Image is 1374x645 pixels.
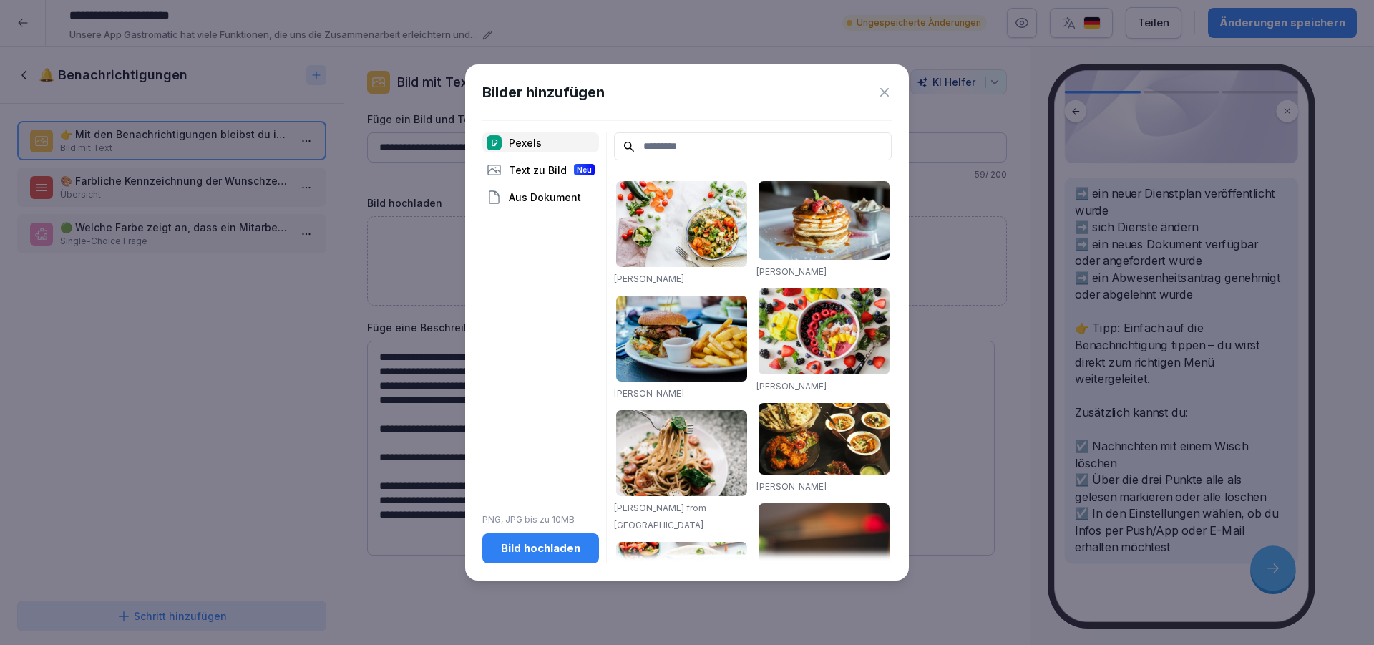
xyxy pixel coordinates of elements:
a: [PERSON_NAME] [756,381,827,392]
div: Pexels [482,132,599,152]
div: Neu [574,164,595,175]
img: pexels-photo-376464.jpeg [759,181,890,259]
a: [PERSON_NAME] from [GEOGRAPHIC_DATA] [614,503,706,530]
a: [PERSON_NAME] [614,388,684,399]
button: Bild hochladen [482,533,599,563]
div: Text zu Bild [482,160,599,180]
p: PNG, JPG bis zu 10MB [482,513,599,526]
img: pexels-photo-1099680.jpeg [759,288,890,374]
div: Bild hochladen [494,540,588,556]
a: [PERSON_NAME] [756,266,827,277]
img: pexels-photo-1640772.jpeg [616,542,747,639]
a: [PERSON_NAME] [614,273,684,284]
img: pexels-photo-70497.jpeg [616,296,747,382]
img: pexels-photo-1279330.jpeg [616,410,747,496]
img: pexels-photo-958545.jpeg [759,403,890,475]
div: Aus Dokument [482,187,599,207]
a: [PERSON_NAME] [756,481,827,492]
h1: Bilder hinzufügen [482,82,605,103]
img: pexels-photo-1640777.jpeg [616,181,747,267]
img: pexels.png [487,135,502,150]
